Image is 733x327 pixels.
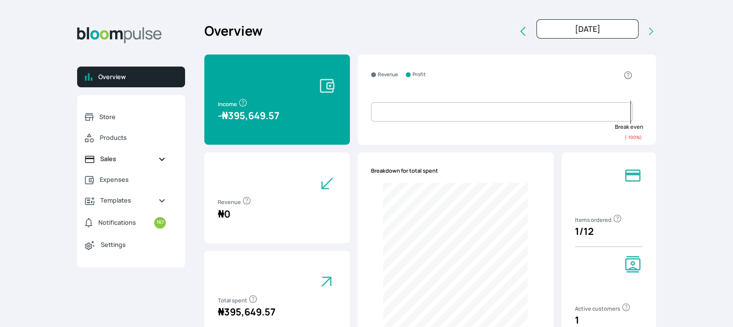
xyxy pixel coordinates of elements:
[77,234,173,256] a: Settings
[154,217,166,229] small: 167
[218,207,224,220] span: ₦
[204,21,263,41] h2: Overview
[77,19,185,315] aside: Sidebar
[218,207,230,220] span: 0
[575,305,631,312] span: Active customers
[99,112,166,122] span: Store
[218,305,276,318] span: 395,649.57
[77,107,173,127] a: Store
[98,72,177,82] span: Overview
[98,218,136,227] span: Notifications
[100,154,150,163] span: Sales
[218,109,280,122] span: - 395,649.57
[371,167,438,175] span: Breakdown for total spent
[218,305,224,318] span: ₦
[218,198,252,205] span: Revenue
[100,133,166,142] span: Products
[625,134,642,140] small: ( -100 %)
[218,100,248,108] span: Income
[575,216,622,223] span: Items ordered
[77,127,173,149] a: Products
[101,240,166,249] span: Settings
[77,67,185,87] a: Overview
[77,190,173,211] a: Templates
[575,224,642,239] p: 1 / 12
[218,297,258,304] span: Total spent
[100,175,166,184] span: Expenses
[77,211,173,234] a: Notifications167
[378,71,398,79] small: Revenue
[100,196,150,205] span: Templates
[413,71,426,79] small: Profit
[77,27,162,43] img: Bloom Logo
[77,169,173,190] a: Expenses
[77,149,173,169] a: Sales
[222,109,228,122] span: ₦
